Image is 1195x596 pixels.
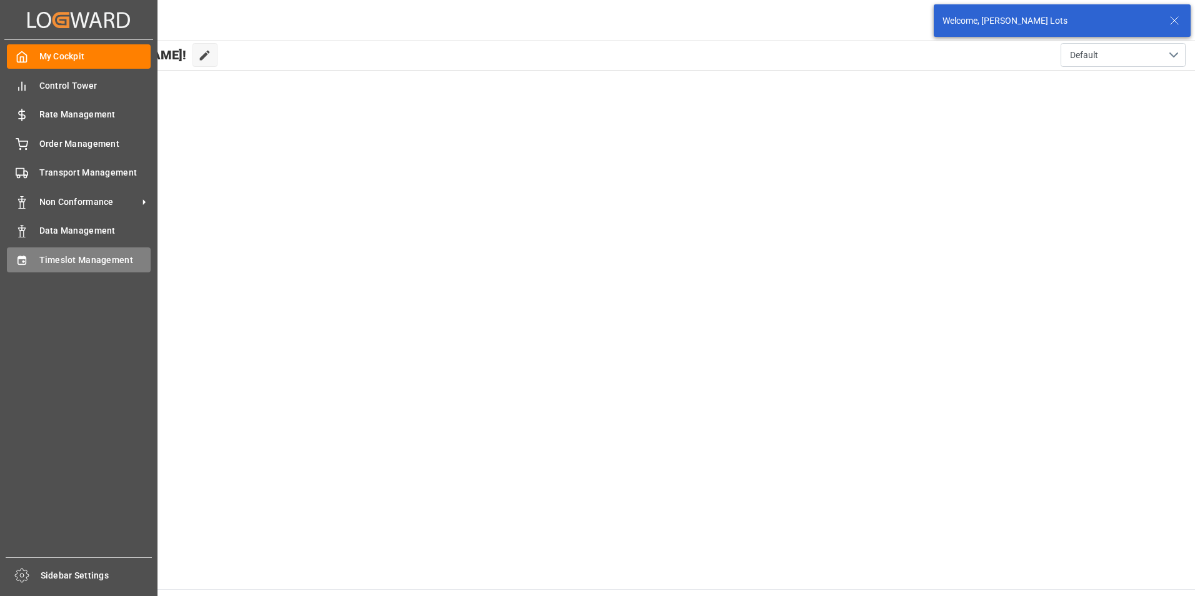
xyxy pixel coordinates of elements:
[942,14,1157,27] div: Welcome, [PERSON_NAME] Lots
[7,247,151,272] a: Timeslot Management
[7,161,151,185] a: Transport Management
[41,569,152,582] span: Sidebar Settings
[1061,43,1186,67] button: open menu
[39,254,151,267] span: Timeslot Management
[39,108,151,121] span: Rate Management
[7,131,151,156] a: Order Management
[52,43,186,67] span: Hello [PERSON_NAME]!
[39,224,151,237] span: Data Management
[39,137,151,151] span: Order Management
[7,44,151,69] a: My Cockpit
[39,79,151,92] span: Control Tower
[7,102,151,127] a: Rate Management
[7,219,151,243] a: Data Management
[1070,49,1098,62] span: Default
[39,196,138,209] span: Non Conformance
[39,50,151,63] span: My Cockpit
[7,73,151,97] a: Control Tower
[39,166,151,179] span: Transport Management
